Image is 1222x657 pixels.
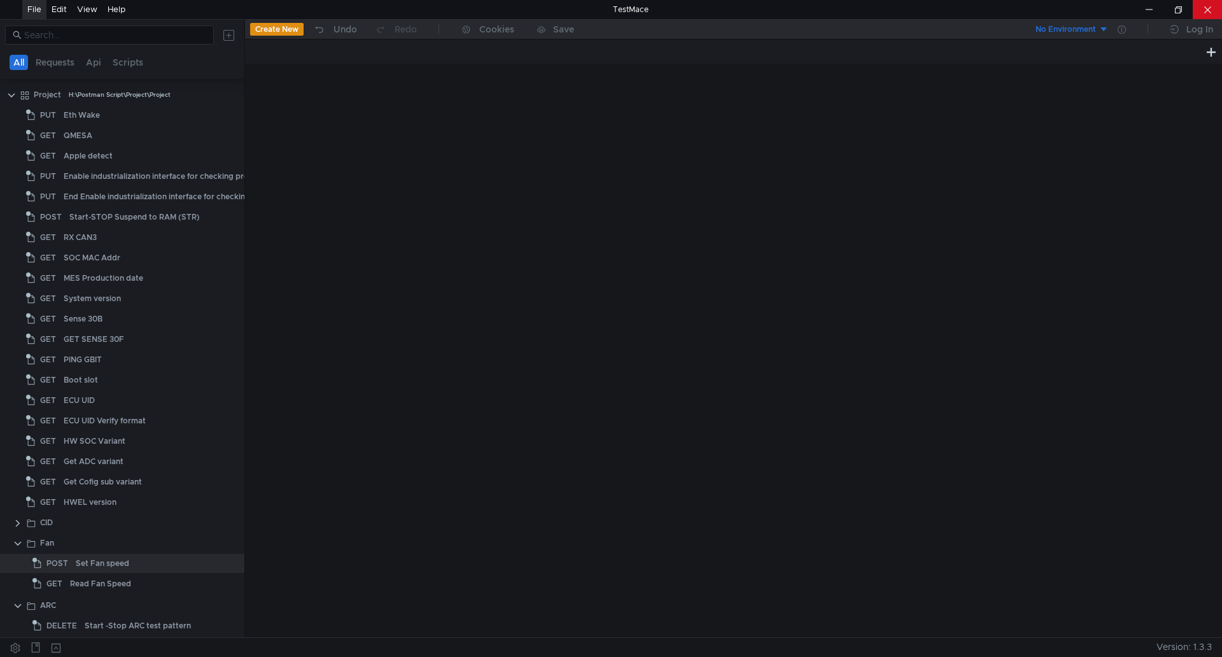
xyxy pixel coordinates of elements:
button: No Environment [1020,19,1109,39]
span: POST [46,637,68,656]
div: Enable industrialization interface for checking protection [64,167,276,186]
span: PUT [40,106,56,125]
div: Get ADC variant [64,452,123,471]
span: GET [40,248,56,267]
span: GET [40,289,56,308]
span: GET [40,350,56,369]
div: Log In [1186,22,1213,37]
div: ECU UID [64,391,95,410]
span: GET [40,330,56,349]
button: Create New [250,23,304,36]
div: System version [64,289,121,308]
input: Search... [24,28,206,42]
div: ARC [40,596,56,615]
div: Boot slot [64,371,98,390]
span: GET [40,126,56,145]
div: Save [553,25,574,34]
div: Fan [40,533,54,553]
div: HW SOC Variant [64,432,125,451]
div: Set Fan speed [76,554,129,573]
div: Undo [334,22,357,37]
span: GET [40,493,56,512]
button: Scripts [109,55,147,70]
div: QMESA [64,126,92,145]
div: GET SENSE 30F [64,330,124,349]
div: RX CAN3 [64,228,97,247]
div: Start -Stop ARC test pattern [85,616,191,635]
div: Cookies [479,22,514,37]
button: Api [82,55,105,70]
span: PUT [40,187,56,206]
span: Version: 1.3.3 [1156,638,1212,656]
div: Get Cofig sub variant [64,472,142,491]
span: GET [40,432,56,451]
div: Redo [395,22,417,37]
span: GET [40,309,56,328]
span: DELETE [46,616,77,635]
span: PUT [40,167,56,186]
button: All [10,55,28,70]
div: Apple detect [64,146,113,166]
div: H:\Postman Script\Project\Project [69,85,171,104]
span: GET [40,146,56,166]
div: Read Fan Speed [70,574,131,593]
button: Requests [32,55,78,70]
div: HWEL version [64,493,116,512]
span: GET [40,391,56,410]
div: PING GBIT [64,350,102,369]
span: GET [40,269,56,288]
div: End Enable industrialization interface for checking protection [64,187,292,206]
div: No Environment [1036,24,1096,36]
div: Start-STOP Suspend to RAM (STR) [69,208,200,227]
div: MES Production date [64,269,143,288]
span: POST [46,554,68,573]
span: GET [40,472,56,491]
span: POST [40,208,62,227]
span: GET [40,411,56,430]
span: GET [40,371,56,390]
div: Project [34,85,61,104]
button: Redo [366,20,426,39]
div: Eth Wake [64,106,100,125]
div: Sense 30B [64,309,102,328]
div: ECU UID Verify format [64,411,146,430]
span: GET [40,452,56,471]
div: ARC power on-off [76,637,142,656]
span: GET [46,574,62,593]
div: SOC MAC Addr [64,248,120,267]
button: Undo [304,20,366,39]
div: CID [40,513,53,532]
span: GET [40,228,56,247]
